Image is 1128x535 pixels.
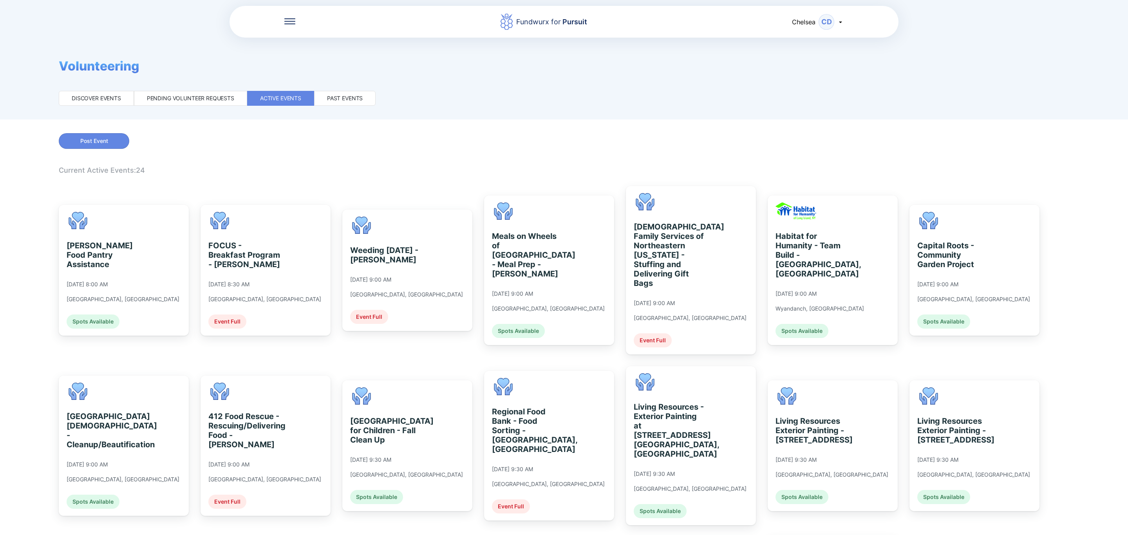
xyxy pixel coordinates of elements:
[775,471,888,478] div: [GEOGRAPHIC_DATA], [GEOGRAPHIC_DATA]
[819,14,834,30] div: CD
[208,296,321,303] div: [GEOGRAPHIC_DATA], [GEOGRAPHIC_DATA]
[492,481,605,488] div: [GEOGRAPHIC_DATA], [GEOGRAPHIC_DATA]
[59,58,139,74] span: Volunteering
[208,495,246,509] div: Event Full
[634,314,747,322] div: [GEOGRAPHIC_DATA], [GEOGRAPHIC_DATA]
[67,461,108,468] div: [DATE] 9:00 AM
[492,324,545,338] div: Spots Available
[634,333,672,347] div: Event Full
[147,94,234,102] div: Pending volunteer requests
[775,305,864,312] div: Wyandanch, [GEOGRAPHIC_DATA]
[634,222,705,288] div: [DEMOGRAPHIC_DATA] Family Services of Northeastern [US_STATE] - Stuffing and Delivering Gift Bags
[917,241,989,269] div: Capital Roots - Community Garden Project
[327,94,363,102] div: Past events
[634,485,747,492] div: [GEOGRAPHIC_DATA], [GEOGRAPHIC_DATA]
[917,471,1030,478] div: [GEOGRAPHIC_DATA], [GEOGRAPHIC_DATA]
[350,456,391,463] div: [DATE] 9:30 AM
[634,402,705,459] div: Living Resources - Exterior Painting at [STREET_ADDRESS] [GEOGRAPHIC_DATA], [GEOGRAPHIC_DATA]
[492,407,564,454] div: Regional Food Bank - Food Sorting - [GEOGRAPHIC_DATA], [GEOGRAPHIC_DATA]
[775,456,817,463] div: [DATE] 9:30 AM
[634,504,687,518] div: Spots Available
[516,16,587,27] div: Fundwurx for
[775,324,828,338] div: Spots Available
[350,471,463,478] div: [GEOGRAPHIC_DATA], [GEOGRAPHIC_DATA]
[917,456,958,463] div: [DATE] 9:30 AM
[67,241,138,269] div: [PERSON_NAME] Food Pantry Assistance
[492,305,605,312] div: [GEOGRAPHIC_DATA], [GEOGRAPHIC_DATA]
[492,466,533,473] div: [DATE] 9:30 AM
[917,490,970,504] div: Spots Available
[350,291,463,298] div: [GEOGRAPHIC_DATA], [GEOGRAPHIC_DATA]
[634,300,675,307] div: [DATE] 9:00 AM
[67,281,108,288] div: [DATE] 8:00 AM
[67,314,119,329] div: Spots Available
[208,412,280,449] div: 412 Food Rescue - Rescuing/Delivering Food - [PERSON_NAME]
[59,133,129,149] button: Post Event
[67,495,119,509] div: Spots Available
[72,94,121,102] div: Discover events
[59,166,1069,174] div: Current Active Events: 24
[208,461,249,468] div: [DATE] 9:00 AM
[67,476,179,483] div: [GEOGRAPHIC_DATA], [GEOGRAPHIC_DATA]
[208,281,249,288] div: [DATE] 8:30 AM
[350,276,391,283] div: [DATE] 9:00 AM
[492,231,564,278] div: Meals on Wheels of [GEOGRAPHIC_DATA] - Meal Prep - [PERSON_NAME]
[492,499,530,513] div: Event Full
[775,490,828,504] div: Spots Available
[917,296,1030,303] div: [GEOGRAPHIC_DATA], [GEOGRAPHIC_DATA]
[350,246,422,264] div: Weeding [DATE] - [PERSON_NAME]
[792,18,815,26] span: Chelsea
[561,18,587,26] span: Pursuit
[917,281,958,288] div: [DATE] 9:00 AM
[775,416,847,445] div: Living Resources Exterior Painting - [STREET_ADDRESS]
[208,241,280,269] div: FOCUS - Breakfast Program - [PERSON_NAME]
[67,296,179,303] div: [GEOGRAPHIC_DATA], [GEOGRAPHIC_DATA]
[67,412,138,449] div: [GEOGRAPHIC_DATA][DEMOGRAPHIC_DATA] - Cleanup/Beautification
[208,476,321,483] div: [GEOGRAPHIC_DATA], [GEOGRAPHIC_DATA]
[775,231,847,278] div: Habitat for Humanity - Team Build - [GEOGRAPHIC_DATA], [GEOGRAPHIC_DATA]
[917,314,970,329] div: Spots Available
[260,94,301,102] div: Active events
[350,310,388,324] div: Event Full
[350,490,403,504] div: Spots Available
[917,416,989,445] div: Living Resources Exterior Painting - [STREET_ADDRESS]
[208,314,246,329] div: Event Full
[775,290,817,297] div: [DATE] 9:00 AM
[634,470,675,477] div: [DATE] 9:30 AM
[350,416,422,445] div: [GEOGRAPHIC_DATA] for Children - Fall Clean Up
[80,137,108,145] span: Post Event
[492,290,533,297] div: [DATE] 9:00 AM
